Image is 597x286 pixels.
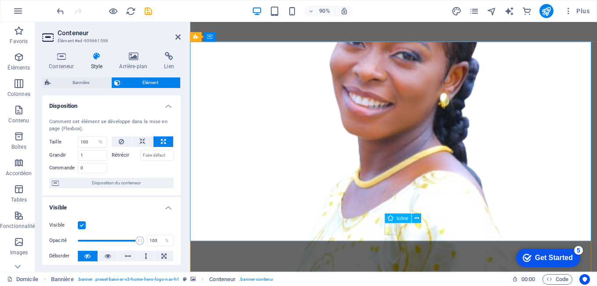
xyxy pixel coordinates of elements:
[6,170,32,177] p: Accordéon
[190,277,196,282] i: This element contains a background
[576,7,590,15] font: Plus
[126,6,136,16] i: Reload page
[539,4,553,18] button: publier
[469,6,480,16] button: Pages
[26,10,64,18] div: Get Started
[164,63,174,70] font: Lien
[78,163,107,173] input: Faire défaut
[556,274,568,285] font: Code
[49,251,78,261] label: Déborder
[487,6,497,16] button: navigateur
[16,274,38,285] font: Domicile
[317,6,331,16] h6: 90%
[49,150,78,161] label: Grandir
[522,6,532,16] button: commerce
[49,178,174,188] button: Disposition du conteneur
[49,220,78,231] label: Visible
[78,150,107,161] input: Faire défaut
[504,6,514,16] i: AI Writer
[112,77,180,88] button: Élément
[161,235,173,246] div: %
[58,29,181,37] h2: Conteneur
[125,6,136,16] button: recharger
[10,249,28,256] p: Images
[542,274,572,285] button: Code
[123,77,178,88] span: Élément
[561,4,593,18] button: Plus
[53,77,109,88] span: Bannière
[143,6,153,16] i: Save (Ctrl+S)
[340,7,348,15] i: On resize automatically adjust zoom level to fit chosen device.
[183,277,187,282] i: This element is a customizable preset
[451,6,462,16] i: Design (Ctrl+Alt+Y)
[65,2,74,11] div: 5
[579,274,590,285] button: Centrés sur l’utilisateur
[11,143,26,150] p: Boîtes
[397,216,408,221] span: Icône
[140,150,174,161] input: Faire défaut
[91,63,103,70] font: Style
[304,6,335,16] button: 90%
[49,139,78,144] label: Taille
[528,276,529,282] span: :
[239,274,273,285] span: .banner-contenu
[469,6,479,16] i: Pages (Ctrl+Alt+S)
[112,150,140,161] label: Rétrécir
[522,6,532,16] i: Commerce
[49,163,78,173] label: Commande
[451,6,462,16] button: concevoir
[42,77,111,88] button: Bannière
[7,274,38,285] a: Click to cancel selection. Double-click to open Pages
[209,274,236,285] span: Click to select. Double-click to edit
[42,197,181,213] h4: Visible
[11,196,27,203] p: Tables
[58,37,163,45] h3: Élément #ed-909661596
[521,274,535,285] span: 00 00
[42,95,181,111] h4: Disposition
[49,63,74,70] font: Conteneur
[541,6,551,16] i: Publish
[7,91,30,98] p: Colonnes
[119,63,147,70] font: Arrière-plan
[55,6,66,16] i: Undo: Delete elements (Ctrl+Z)
[51,274,74,285] span: Click to select. Double-click to edit
[7,4,71,23] div: Get Started 5 items remaining, 0% complete
[143,6,153,16] button: sauvegarder
[7,64,30,71] p: Éléments
[49,238,78,243] label: Opacité
[504,6,515,16] button: text_generator
[51,274,273,285] nav: Fil d’Ariane
[49,118,174,133] div: Comment cet élément se développe dans la mise en page (Flexbox).
[512,274,535,285] h6: Session time
[77,274,179,285] span: . banner .preset-banner-v3-home-hero-logo-nav-h1
[8,117,29,124] p: Contenu
[487,6,497,16] i: Navigator
[108,6,118,16] button: Click here to leave preview mode and continue editing
[62,178,171,188] span: Disposition du conteneur
[10,38,28,45] p: Favoris
[55,6,66,16] button: défaire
